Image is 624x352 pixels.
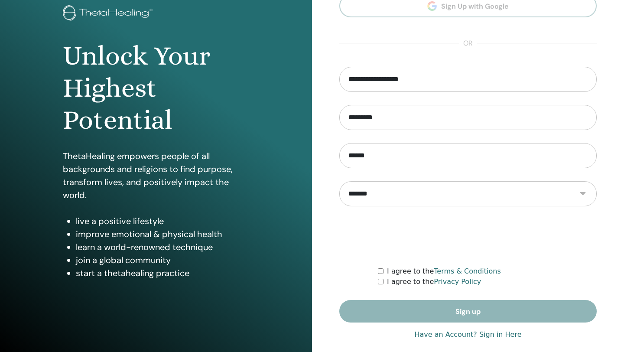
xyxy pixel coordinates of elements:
li: join a global community [76,254,249,267]
a: Have an Account? Sign in Here [414,329,521,340]
a: Terms & Conditions [434,267,500,275]
span: or [459,38,477,49]
iframe: reCAPTCHA [402,219,534,253]
li: start a thetahealing practice [76,267,249,280]
a: Privacy Policy [434,277,481,286]
p: ThetaHealing empowers people of all backgrounds and religions to find purpose, transform lives, a... [63,150,249,202]
li: live a positive lifestyle [76,215,249,228]
label: I agree to the [387,266,501,277]
h1: Unlock Your Highest Potential [63,40,249,137]
label: I agree to the [387,277,481,287]
li: improve emotional & physical health [76,228,249,241]
li: learn a world-renowned technique [76,241,249,254]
